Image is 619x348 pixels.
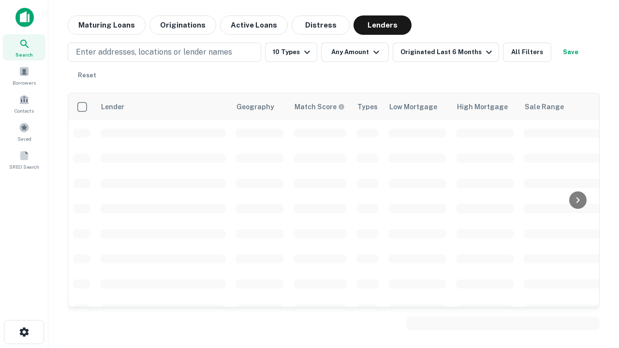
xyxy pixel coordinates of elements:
th: Low Mortgage [383,93,451,120]
div: Originated Last 6 Months [400,46,495,58]
a: Search [3,34,45,60]
img: capitalize-icon.png [15,8,34,27]
button: Active Loans [220,15,288,35]
div: Capitalize uses an advanced AI algorithm to match your search with the best lender. The match sco... [295,101,345,112]
span: Borrowers [13,79,36,87]
button: Any Amount [321,43,389,62]
button: Reset [72,66,103,85]
div: Low Mortgage [389,101,437,113]
span: Contacts [15,107,34,115]
button: Save your search to get updates of matches that match your search criteria. [555,43,586,62]
button: Originated Last 6 Months [393,43,499,62]
div: Types [357,101,378,113]
div: Lender [101,101,124,113]
button: Distress [292,15,350,35]
span: SREO Search [9,163,39,171]
div: Sale Range [525,101,564,113]
button: Originations [149,15,216,35]
th: Sale Range [519,93,606,120]
button: Maturing Loans [68,15,146,35]
h6: Match Score [295,101,343,112]
p: Enter addresses, locations or lender names [76,46,232,58]
span: Search [15,51,33,58]
button: 10 Types [265,43,317,62]
th: High Mortgage [451,93,519,120]
a: Borrowers [3,62,45,88]
iframe: Chat Widget [571,240,619,286]
th: Geography [231,93,289,120]
a: Saved [3,118,45,145]
a: Contacts [3,90,45,116]
div: Geography [236,101,274,113]
div: High Mortgage [457,101,508,113]
th: Types [352,93,383,120]
span: Saved [17,135,31,143]
th: Lender [95,93,231,120]
button: Enter addresses, locations or lender names [68,43,261,62]
a: SREO Search [3,146,45,173]
button: Lenders [354,15,412,35]
th: Capitalize uses an advanced AI algorithm to match your search with the best lender. The match sco... [289,93,352,120]
button: All Filters [503,43,551,62]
